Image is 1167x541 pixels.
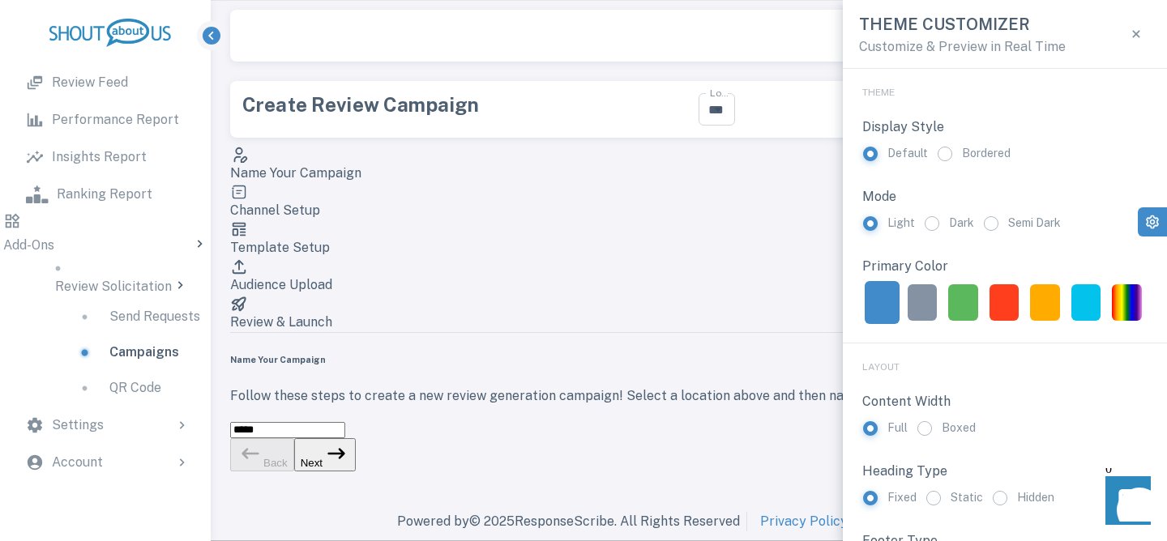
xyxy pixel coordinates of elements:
[887,420,908,437] span: Full
[760,512,848,531] a: Privacy Policy
[230,201,1148,220] p: Channel Setup
[230,313,1148,332] p: Review & Launch
[3,212,207,258] div: Add-Ons
[1008,215,1061,232] span: Semi Dark
[707,98,729,121] button: Open
[1017,489,1054,506] span: Hidden
[862,257,1148,276] p: Primary Color
[1090,468,1160,538] iframe: Front Chat
[62,334,213,370] a: Campaigns
[887,145,928,162] span: Default
[230,353,1148,366] h6: Name Your Campaign
[13,407,198,443] div: Settings
[55,258,188,299] div: Review Solicitation
[109,378,161,398] p: QR Code
[13,65,198,100] a: Review Feed
[862,187,1148,207] p: Mode
[859,37,1151,57] p: Customize & Preview in Real Time
[942,420,976,437] span: Boxed
[109,307,200,326] p: Send Requests
[962,145,1011,162] span: Bordered
[859,11,1151,37] h6: Theme Customizer
[3,236,54,258] p: Add-Ons
[13,139,198,175] a: Insights Report
[949,215,974,232] span: Dark
[397,512,740,531] p: Powered by © 2025 ResponseScribe. All Rights Reserved
[52,453,103,472] p: Account
[52,110,179,130] p: Performance Report
[62,370,213,406] a: QR Code
[862,462,1148,481] p: Heading Type
[52,147,147,167] p: Insights Report
[862,85,1148,101] p: Theme
[57,185,152,204] p: Ranking Report
[230,164,1148,183] p: Name Your Campaign
[294,438,356,471] button: Next
[862,117,1148,137] p: Display Style
[230,386,1148,406] p: Follow these steps to create a new review generation campaign! Select a location above and then n...
[13,102,198,138] a: Performance Report
[62,299,213,334] a: Send Requests
[49,19,171,47] img: logo
[52,73,128,92] p: Review Feed
[109,343,179,362] p: Campaigns
[13,445,198,480] div: Account
[710,86,729,100] label: Locations
[951,489,983,506] span: Static
[55,277,172,299] p: Review Solicitation
[862,392,1148,411] p: Content Width
[862,360,1148,376] p: Layout
[52,415,104,435] p: Settings
[242,93,679,116] div: Create Review Campaign
[230,438,294,471] button: Back
[230,275,1148,295] p: Audience Upload
[230,238,1148,258] p: Template Setup
[887,215,915,232] span: Light
[13,177,198,212] a: Ranking Report
[887,489,917,506] span: Fixed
